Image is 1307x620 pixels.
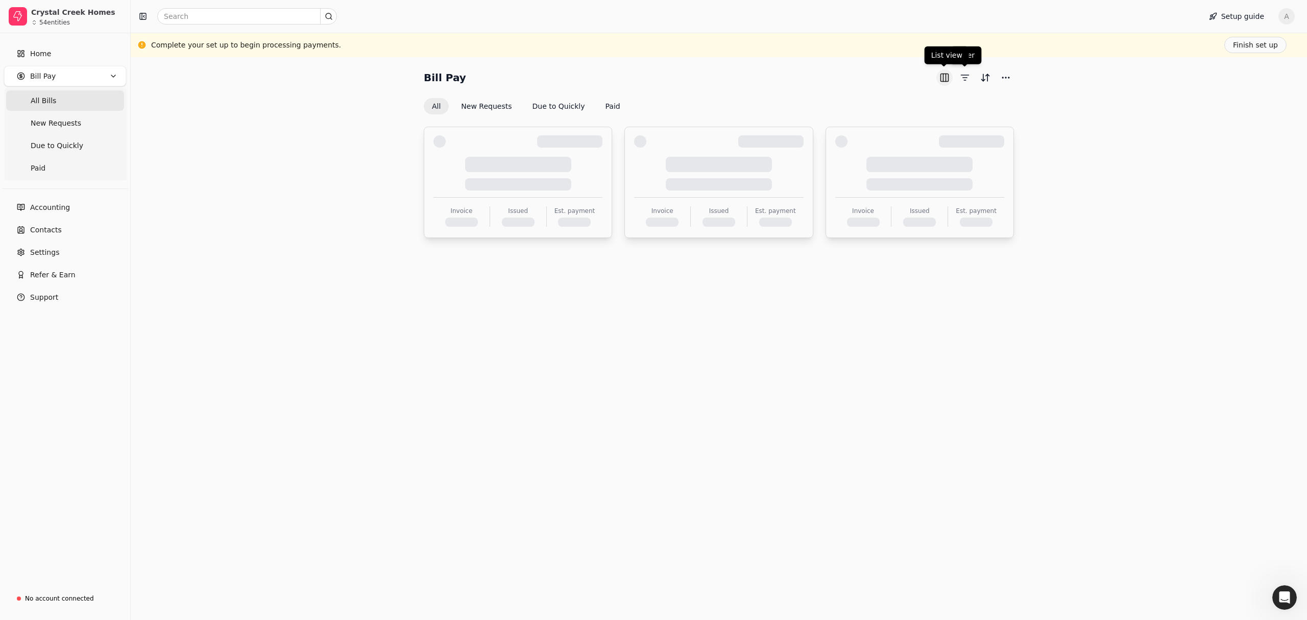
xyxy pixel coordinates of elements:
span: Bill Pay [30,71,56,82]
a: New Requests [6,113,124,133]
a: Accounting [4,197,126,218]
button: All [424,98,449,114]
a: Contacts [4,220,126,240]
button: A [1278,8,1295,25]
span: Settings [30,247,59,258]
span: Home [30,49,51,59]
div: Crystal Creek Homes [31,7,122,17]
button: Support [4,287,126,307]
div: Est. payment [554,206,595,216]
iframe: Intercom live chat [1272,585,1297,610]
div: List view [925,46,969,64]
span: Due to Quickly [31,140,83,151]
span: Refer & Earn [30,270,76,280]
span: Contacts [30,225,62,235]
div: Invoice [450,206,472,216]
div: Invoice filter options [424,98,628,114]
button: New Requests [453,98,520,114]
div: Invoice [651,206,673,216]
div: Issued [709,206,729,216]
a: Settings [4,242,126,263]
div: Filter [950,46,981,64]
div: Issued [508,206,528,216]
button: Finish set up [1224,37,1287,53]
button: Due to Quickly [524,98,593,114]
button: Setup guide [1201,8,1272,25]
a: Home [4,43,126,64]
button: Bill Pay [4,66,126,86]
button: Sort [977,69,994,86]
span: All Bills [31,96,56,106]
div: Est. payment [956,206,997,216]
span: Support [30,292,58,303]
div: No account connected [25,594,94,603]
div: Est. payment [755,206,796,216]
a: Due to Quickly [6,135,124,156]
div: Issued [910,206,930,216]
input: Search [157,8,337,25]
span: Accounting [30,202,70,213]
div: 54 entities [39,19,70,26]
span: New Requests [31,118,81,129]
a: Paid [6,158,124,178]
button: Refer & Earn [4,265,126,285]
a: All Bills [6,90,124,111]
div: Invoice [852,206,874,216]
h2: Bill Pay [424,69,466,86]
a: No account connected [4,589,126,608]
span: Paid [31,163,45,174]
div: Complete your set up to begin processing payments. [151,40,341,51]
button: Paid [597,98,628,114]
button: More [998,69,1014,86]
